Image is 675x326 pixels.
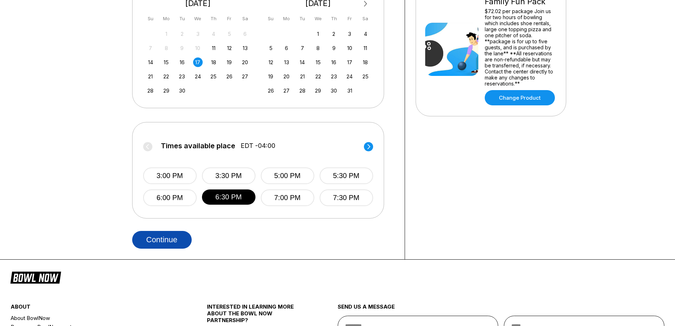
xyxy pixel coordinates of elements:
[265,28,371,95] div: month 2025-10
[485,8,557,87] div: $72.02 per package Join us for two hours of bowling which includes shoe rentals, large one toppin...
[143,167,197,184] button: 3:00 PM
[146,43,155,53] div: Not available Sunday, September 7th, 2025
[345,72,354,81] div: Choose Friday, October 24th, 2025
[162,57,171,67] div: Choose Monday, September 15th, 2025
[162,43,171,53] div: Not available Monday, September 8th, 2025
[11,314,174,322] a: About BowlNow
[361,29,370,39] div: Choose Saturday, October 4th, 2025
[177,29,187,39] div: Not available Tuesday, September 2nd, 2025
[132,231,192,249] button: Continue
[485,90,555,105] a: Change Product
[425,23,478,76] img: Family Fun Pack
[146,86,155,95] div: Choose Sunday, September 28th, 2025
[143,189,197,206] button: 6:00 PM
[225,57,234,67] div: Choose Friday, September 19th, 2025
[282,57,291,67] div: Choose Monday, October 13th, 2025
[320,167,373,184] button: 5:30 PM
[193,72,203,81] div: Choose Wednesday, September 24th, 2025
[146,72,155,81] div: Choose Sunday, September 21st, 2025
[282,14,291,23] div: Mo
[162,29,171,39] div: Not available Monday, September 1st, 2025
[338,303,665,316] div: send us a message
[282,72,291,81] div: Choose Monday, October 20th, 2025
[361,72,370,81] div: Choose Saturday, October 25th, 2025
[202,167,255,184] button: 3:30 PM
[329,86,339,95] div: Choose Thursday, October 30th, 2025
[361,14,370,23] div: Sa
[240,14,250,23] div: Sa
[313,14,323,23] div: We
[177,57,187,67] div: Choose Tuesday, September 16th, 2025
[162,86,171,95] div: Choose Monday, September 29th, 2025
[282,43,291,53] div: Choose Monday, October 6th, 2025
[225,43,234,53] div: Choose Friday, September 12th, 2025
[345,29,354,39] div: Choose Friday, October 3rd, 2025
[313,29,323,39] div: Choose Wednesday, October 1st, 2025
[345,86,354,95] div: Choose Friday, October 31st, 2025
[320,189,373,206] button: 7:30 PM
[162,72,171,81] div: Choose Monday, September 22nd, 2025
[282,86,291,95] div: Choose Monday, October 27th, 2025
[298,57,307,67] div: Choose Tuesday, October 14th, 2025
[329,14,339,23] div: Th
[329,72,339,81] div: Choose Thursday, October 23rd, 2025
[345,14,354,23] div: Fr
[240,29,250,39] div: Not available Saturday, September 6th, 2025
[361,43,370,53] div: Choose Saturday, October 11th, 2025
[11,303,174,314] div: about
[162,14,171,23] div: Mo
[209,14,218,23] div: Th
[177,72,187,81] div: Choose Tuesday, September 23rd, 2025
[241,142,275,150] span: EDT -04:00
[313,86,323,95] div: Choose Wednesday, October 29th, 2025
[298,43,307,53] div: Choose Tuesday, October 7th, 2025
[193,14,203,23] div: We
[298,72,307,81] div: Choose Tuesday, October 21st, 2025
[146,57,155,67] div: Choose Sunday, September 14th, 2025
[225,72,234,81] div: Choose Friday, September 26th, 2025
[261,167,314,184] button: 5:00 PM
[193,29,203,39] div: Not available Wednesday, September 3rd, 2025
[266,14,276,23] div: Su
[240,57,250,67] div: Choose Saturday, September 20th, 2025
[209,57,218,67] div: Choose Thursday, September 18th, 2025
[329,57,339,67] div: Choose Thursday, October 16th, 2025
[266,86,276,95] div: Choose Sunday, October 26th, 2025
[261,189,314,206] button: 7:00 PM
[177,86,187,95] div: Choose Tuesday, September 30th, 2025
[345,43,354,53] div: Choose Friday, October 10th, 2025
[313,72,323,81] div: Choose Wednesday, October 22nd, 2025
[193,43,203,53] div: Not available Wednesday, September 10th, 2025
[266,43,276,53] div: Choose Sunday, October 5th, 2025
[193,57,203,67] div: Choose Wednesday, September 17th, 2025
[177,43,187,53] div: Not available Tuesday, September 9th, 2025
[313,43,323,53] div: Choose Wednesday, October 8th, 2025
[298,86,307,95] div: Choose Tuesday, October 28th, 2025
[146,14,155,23] div: Su
[177,14,187,23] div: Tu
[161,142,235,150] span: Times available place
[225,29,234,39] div: Not available Friday, September 5th, 2025
[266,57,276,67] div: Choose Sunday, October 12th, 2025
[298,14,307,23] div: Tu
[145,28,251,95] div: month 2025-09
[361,57,370,67] div: Choose Saturday, October 18th, 2025
[209,29,218,39] div: Not available Thursday, September 4th, 2025
[209,43,218,53] div: Choose Thursday, September 11th, 2025
[202,189,255,205] button: 6:30 PM
[329,29,339,39] div: Choose Thursday, October 2nd, 2025
[240,43,250,53] div: Choose Saturday, September 13th, 2025
[345,57,354,67] div: Choose Friday, October 17th, 2025
[266,72,276,81] div: Choose Sunday, October 19th, 2025
[209,72,218,81] div: Choose Thursday, September 25th, 2025
[313,57,323,67] div: Choose Wednesday, October 15th, 2025
[329,43,339,53] div: Choose Thursday, October 9th, 2025
[240,72,250,81] div: Choose Saturday, September 27th, 2025
[225,14,234,23] div: Fr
